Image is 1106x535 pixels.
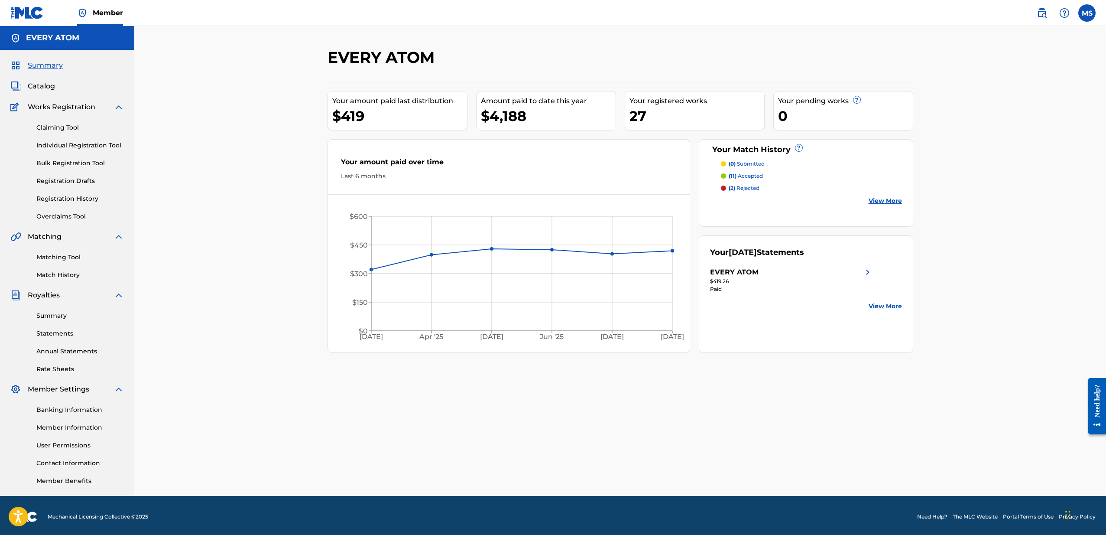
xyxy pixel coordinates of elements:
[36,212,124,221] a: Overclaims Tool
[710,285,873,293] div: Paid
[863,267,873,277] img: right chevron icon
[349,212,367,221] tspan: $600
[480,333,503,341] tspan: [DATE]
[36,176,124,186] a: Registration Drafts
[721,184,902,192] a: (2) rejected
[917,513,947,521] a: Need Help?
[1082,371,1106,442] iframe: Resource Center
[36,441,124,450] a: User Permissions
[359,333,383,341] tspan: [DATE]
[341,157,677,172] div: Your amount paid over time
[1059,513,1096,521] a: Privacy Policy
[36,271,124,280] a: Match History
[721,160,902,168] a: (0) submitted
[661,333,684,341] tspan: [DATE]
[710,267,759,277] div: EVERY ATOM
[710,247,804,258] div: Your Statements
[953,513,998,521] a: The MLC Website
[419,333,443,341] tspan: Apr '25
[778,106,913,126] div: 0
[36,347,124,356] a: Annual Statements
[10,60,21,71] img: Summary
[36,194,124,203] a: Registration History
[114,102,124,112] img: expand
[10,7,44,19] img: MLC Logo
[36,405,124,414] a: Banking Information
[36,329,124,338] a: Statements
[481,106,616,126] div: $4,188
[36,141,124,150] a: Individual Registration Tool
[36,311,124,320] a: Summary
[1063,493,1106,535] iframe: Chat Widget
[28,232,62,242] span: Matching
[1059,8,1070,18] img: help
[341,172,677,181] div: Last 6 months
[358,327,367,335] tspan: $0
[10,232,21,242] img: Matching
[869,196,902,206] a: View More
[10,33,21,43] img: Accounts
[729,185,735,191] span: (2)
[36,459,124,468] a: Contact Information
[795,144,802,151] span: ?
[10,102,22,112] img: Works Registration
[10,384,21,395] img: Member Settings
[629,106,764,126] div: 27
[114,232,124,242] img: expand
[10,81,55,91] a: CatalogCatalog
[869,302,902,311] a: View More
[28,384,89,395] span: Member Settings
[328,48,439,67] h2: EVERY ATOM
[729,160,765,168] p: submitted
[48,513,148,521] span: Mechanical Licensing Collective © 2025
[629,96,764,106] div: Your registered works
[1037,8,1047,18] img: search
[600,333,624,341] tspan: [DATE]
[1003,513,1054,521] a: Portal Terms of Use
[729,173,736,179] span: (11)
[778,96,913,106] div: Your pending works
[721,172,902,180] a: (11) accepted
[350,270,367,278] tspan: $300
[729,248,757,257] span: [DATE]
[10,60,63,71] a: SummarySummary
[36,123,124,132] a: Claiming Tool
[36,476,124,486] a: Member Benefits
[481,96,616,106] div: Amount paid to date this year
[1065,502,1070,528] div: Drag
[114,290,124,300] img: expand
[28,81,55,91] span: Catalog
[352,298,367,307] tspan: $150
[710,267,873,293] a: EVERY ATOMright chevron icon$419.26Paid
[729,172,763,180] p: accepted
[539,333,564,341] tspan: Jun '25
[36,423,124,432] a: Member Information
[77,8,88,18] img: Top Rightsholder
[28,60,63,71] span: Summary
[710,277,873,285] div: $419.26
[114,384,124,395] img: expand
[36,159,124,168] a: Bulk Registration Tool
[332,96,467,106] div: Your amount paid last distribution
[28,290,60,300] span: Royalties
[1056,4,1073,22] div: Help
[729,184,759,192] p: rejected
[1033,4,1051,22] a: Public Search
[332,106,467,126] div: $419
[93,8,123,18] span: Member
[26,33,79,43] h5: EVERY ATOM
[36,365,124,374] a: Rate Sheets
[10,81,21,91] img: Catalog
[10,290,21,300] img: Royalties
[710,144,902,156] div: Your Match History
[1078,4,1096,22] div: User Menu
[853,96,860,103] span: ?
[28,102,95,112] span: Works Registration
[729,160,736,167] span: (0)
[36,253,124,262] a: Matching Tool
[350,241,367,249] tspan: $450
